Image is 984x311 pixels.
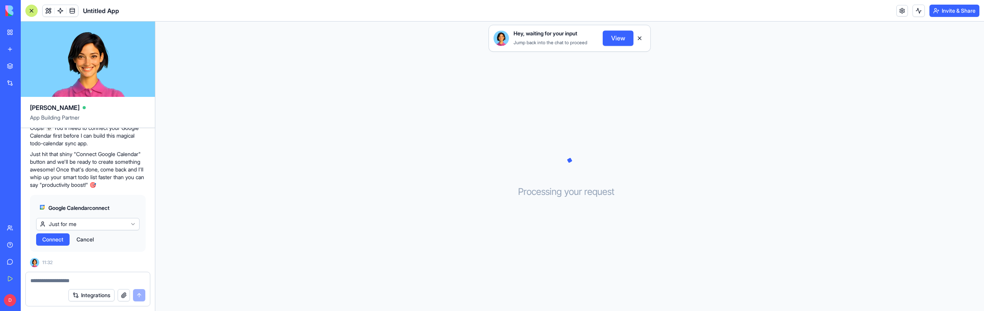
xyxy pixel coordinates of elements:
[603,30,633,46] button: View
[929,5,979,17] button: Invite & Share
[68,289,115,301] button: Integrations
[42,259,53,266] span: 11:32
[30,103,80,112] span: [PERSON_NAME]
[518,186,622,198] h3: Processing your request
[4,294,16,306] span: D
[30,114,146,128] span: App Building Partner
[42,236,63,243] span: Connect
[30,124,146,147] p: Oops! 📅 You'll need to connect your Google Calendar first before I can build this magical todo-ca...
[36,233,70,246] button: Connect
[30,150,146,189] p: Just hit that shiny "Connect Google Calendar" button and we'll be ready to create something aweso...
[514,40,587,45] span: Jump back into the chat to proceed
[514,30,577,37] span: Hey, waiting for your input
[30,258,39,267] img: Ella_00000_wcx2te.png
[73,233,98,246] button: Cancel
[48,204,110,212] span: Google Calendar connect
[5,5,53,16] img: logo
[39,204,45,210] img: googlecalendar
[494,30,509,46] img: Ella_00000_wcx2te.png
[83,6,119,15] span: Untitled App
